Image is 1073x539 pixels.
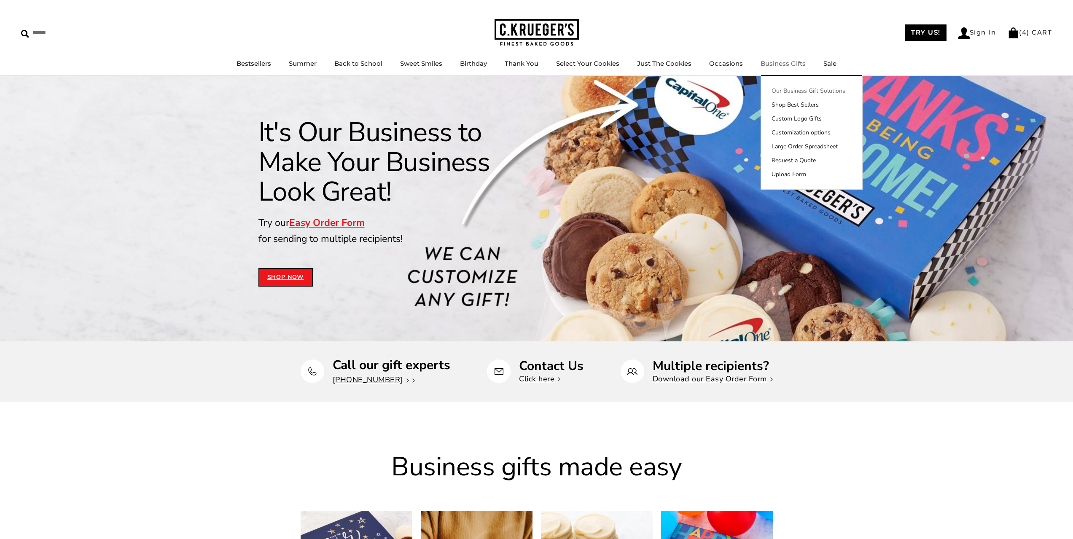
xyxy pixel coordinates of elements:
[21,30,29,38] img: Search
[519,359,584,373] p: Contact Us
[905,24,947,41] a: TRY US!
[1008,27,1019,38] img: Bag
[301,453,773,481] h2: Business gifts made easy
[519,374,560,384] a: Click here
[258,118,527,206] h1: It's Our Business to Make Your Business Look Great!
[505,59,538,67] a: Thank You
[289,59,317,67] a: Summer
[637,59,691,67] a: Just The Cookies
[333,375,415,385] a: [PHONE_NUMBER]
[21,26,121,39] input: Search
[761,156,862,165] a: Request a Quote
[403,375,409,385] a: Call +1 844-425-4843 via Google Voice
[761,59,806,67] a: Business Gifts
[958,27,996,39] a: Sign In
[653,374,773,384] a: Download our Easy Order Form
[761,170,862,179] a: Upload Form
[761,142,862,151] a: Large Order Spreadsheet
[333,359,450,372] p: Call our gift experts
[823,59,836,67] a: Sale
[258,215,527,247] p: Try our for sending to multiple recipients!
[460,59,487,67] a: Birthday
[761,86,862,95] a: Our Business Gift Solutions
[709,59,743,67] a: Occasions
[494,366,504,377] img: Contact Us
[958,27,970,39] img: Account
[307,366,317,377] img: Call our gift experts
[627,366,637,377] img: Multiple recipients?
[761,100,862,109] a: Shop Best Sellers
[653,359,773,373] p: Multiple recipients?
[237,59,271,67] a: Bestsellers
[1022,28,1027,36] span: 4
[1008,28,1052,36] a: (4) CART
[495,19,579,46] img: C.KRUEGER'S
[761,128,862,137] a: Customization options
[289,216,365,229] a: Easy Order Form
[761,114,862,123] a: Custom Logo Gifts
[334,59,382,67] a: Back to School
[258,268,313,287] a: Shop Now
[556,59,619,67] a: Select Your Cookies
[400,59,442,67] a: Sweet Smiles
